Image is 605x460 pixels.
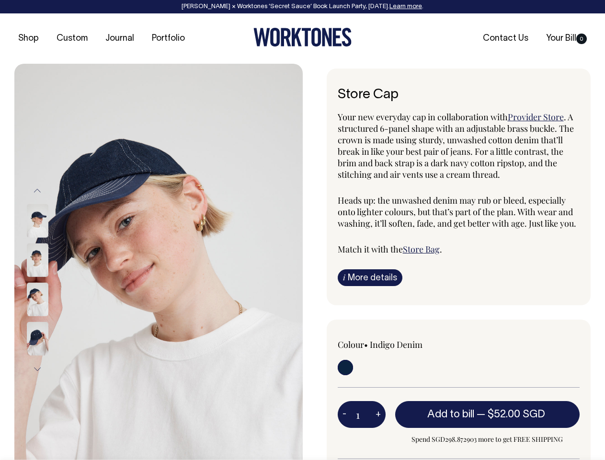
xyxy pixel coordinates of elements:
a: Your Bill0 [542,31,591,46]
a: Portfolio [148,31,189,46]
span: 0 [576,34,587,44]
a: Provider Store [508,111,564,123]
h6: Store Cap [338,88,580,103]
span: Match it with the . [338,243,442,255]
div: Colour [338,339,434,350]
a: Custom [53,31,91,46]
span: i [343,272,345,282]
button: Next [30,358,45,380]
span: . A structured 6-panel shape with an adjustable brass buckle. The crown is made using sturdy, unw... [338,111,574,180]
span: Your new everyday cap in collaboration with [338,111,508,123]
img: Store Cap [27,283,48,316]
img: Store Cap [27,322,48,356]
span: Heads up: the unwashed denim may rub or bleed, especially onto lighter colours, but that’s part o... [338,195,576,229]
a: Shop [14,31,43,46]
span: Spend SGD298.872903 more to get FREE SHIPPING [395,434,580,445]
button: + [371,405,386,424]
span: • [364,339,368,350]
label: Indigo Denim [370,339,422,350]
a: Learn more [389,4,422,10]
button: - [338,405,351,424]
span: Add to bill [427,410,474,419]
a: Journal [102,31,138,46]
a: iMore details [338,269,402,286]
button: Previous [30,180,45,202]
div: [PERSON_NAME] × Worktones ‘Secret Sauce’ Book Launch Party, [DATE]. . [10,3,595,10]
a: Store Bag [403,243,440,255]
img: Store Cap [27,204,48,238]
button: Add to bill —$52.00 SGD [395,401,580,428]
span: $52.00 SGD [488,410,545,419]
span: — [477,410,548,419]
a: Contact Us [479,31,532,46]
img: Store Cap [27,243,48,277]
